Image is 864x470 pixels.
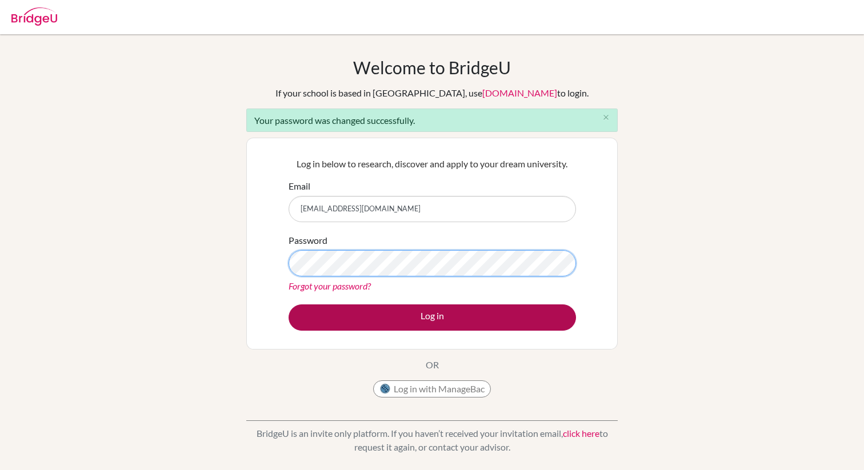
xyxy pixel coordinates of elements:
[373,380,491,397] button: Log in with ManageBac
[289,280,371,291] a: Forgot your password?
[289,234,327,247] label: Password
[563,428,599,439] a: click here
[426,358,439,372] p: OR
[275,86,589,100] div: If your school is based in [GEOGRAPHIC_DATA], use to login.
[289,304,576,331] button: Log in
[289,179,310,193] label: Email
[353,57,511,78] h1: Welcome to BridgeU
[602,113,610,122] i: close
[11,7,57,26] img: Bridge-U
[289,157,576,171] p: Log in below to research, discover and apply to your dream university.
[246,109,618,132] div: Your password was changed successfully.
[594,109,617,126] button: Close
[246,427,618,454] p: BridgeU is an invite only platform. If you haven’t received your invitation email, to request it ...
[482,87,557,98] a: [DOMAIN_NAME]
